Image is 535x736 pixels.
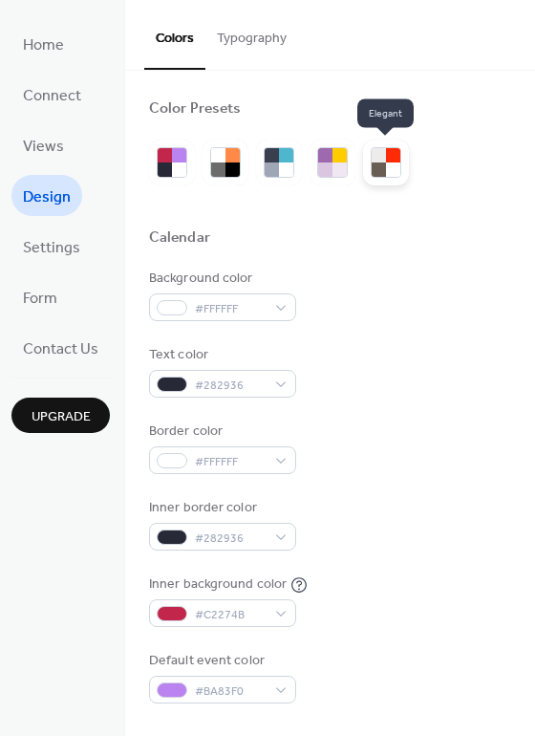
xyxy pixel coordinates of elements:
span: Form [23,284,57,314]
div: Text color [149,345,292,365]
a: Design [11,175,82,216]
span: Connect [23,81,81,111]
span: #282936 [195,529,266,549]
a: Form [11,276,69,317]
span: Views [23,132,64,162]
span: Contact Us [23,335,98,364]
div: Calendar [149,228,210,249]
span: #C2274B [195,605,266,625]
div: Color Presets [149,99,241,119]
a: Contact Us [11,327,110,368]
span: Settings [23,233,80,263]
span: #FFFFFF [195,452,266,472]
div: Inner background color [149,574,287,595]
a: Settings [11,226,92,267]
span: #FFFFFF [195,299,266,319]
a: Home [11,23,75,64]
span: Upgrade [32,407,91,427]
a: Views [11,124,75,165]
span: #BA83F0 [195,682,266,702]
div: Inner border color [149,498,292,518]
span: #282936 [195,376,266,396]
div: Background color [149,269,292,289]
div: Border color [149,422,292,442]
button: Upgrade [11,398,110,433]
a: Connect [11,74,93,115]
span: Home [23,31,64,60]
span: Elegant [357,99,414,128]
div: Default event color [149,651,292,671]
span: Design [23,183,71,212]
